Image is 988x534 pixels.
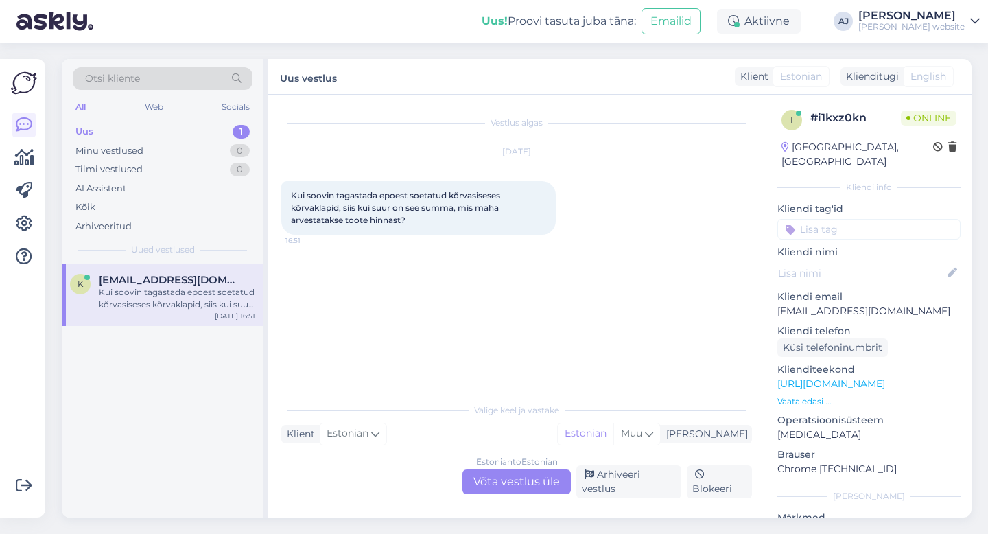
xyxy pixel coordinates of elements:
div: Vestlus algas [281,117,752,129]
p: Brauser [777,448,961,462]
div: Küsi telefoninumbrit [777,338,888,357]
div: Socials [219,98,252,116]
a: [PERSON_NAME][PERSON_NAME] website [858,10,980,32]
input: Lisa nimi [778,266,945,281]
div: Web [142,98,166,116]
div: Kõik [75,200,95,214]
div: [PERSON_NAME] [858,10,965,21]
span: Online [901,111,956,126]
p: Kliendi nimi [777,245,961,259]
p: Operatsioonisüsteem [777,413,961,428]
div: [PERSON_NAME] [661,427,748,441]
div: Arhiveeri vestlus [576,465,681,498]
label: Uus vestlus [280,67,337,86]
span: English [910,69,946,84]
div: [PERSON_NAME] website [858,21,965,32]
span: Kui soovin tagastada epoest soetatud kõrvasiseses kõrvaklapid, siis kui suur on see summa, mis ma... [291,190,502,225]
div: Arhiveeritud [75,220,132,233]
div: 1 [233,125,250,139]
div: Kliendi info [777,181,961,194]
span: Estonian [327,426,368,441]
div: All [73,98,89,116]
div: [GEOGRAPHIC_DATA], [GEOGRAPHIC_DATA] [781,140,933,169]
span: 16:51 [285,235,337,246]
p: Kliendi email [777,290,961,304]
span: Kadri_89@hotmail.com [99,274,242,286]
p: Vaata edasi ... [777,395,961,408]
div: Blokeeri [687,465,752,498]
span: Muu [621,427,642,439]
div: 0 [230,144,250,158]
div: Estonian to Estonian [476,456,558,468]
p: Chrome [TECHNICAL_ID] [777,462,961,476]
p: Kliendi telefon [777,324,961,338]
p: Märkmed [777,511,961,525]
p: [MEDICAL_DATA] [777,428,961,442]
div: Proovi tasuta juba täna: [482,13,636,30]
span: Uued vestlused [131,244,195,256]
div: Klienditugi [840,69,899,84]
div: [PERSON_NAME] [777,490,961,502]
a: [URL][DOMAIN_NAME] [777,378,885,390]
p: Kliendi tag'id [777,202,961,216]
img: Askly Logo [11,70,37,96]
div: AI Assistent [75,182,126,196]
div: Estonian [558,423,613,444]
div: [DATE] [281,146,752,158]
div: [DATE] 16:51 [215,311,255,321]
div: Tiimi vestlused [75,163,143,176]
p: Klienditeekond [777,362,961,377]
b: Uus! [482,14,508,27]
div: Uus [75,125,93,139]
div: Valige keel ja vastake [281,404,752,417]
div: # i1kxz0kn [810,110,901,126]
div: Võta vestlus üle [462,469,571,494]
span: Otsi kliente [85,71,140,86]
div: Klient [281,427,315,441]
p: [EMAIL_ADDRESS][DOMAIN_NAME] [777,304,961,318]
div: Kui soovin tagastada epoest soetatud kõrvasiseses kõrvaklapid, siis kui suur on see summa, mis ma... [99,286,255,311]
span: i [790,115,793,125]
div: AJ [834,12,853,31]
button: Emailid [642,8,701,34]
div: Minu vestlused [75,144,143,158]
span: Estonian [780,69,822,84]
input: Lisa tag [777,219,961,240]
div: Klient [735,69,768,84]
div: 0 [230,163,250,176]
div: Aktiivne [717,9,801,34]
span: K [78,279,84,289]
